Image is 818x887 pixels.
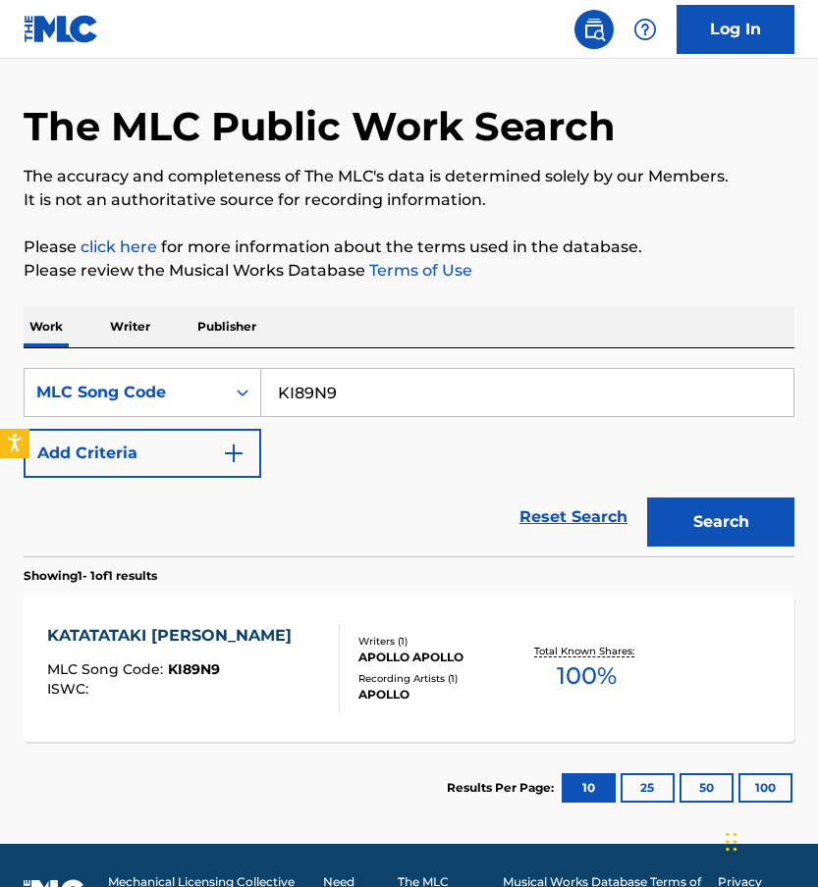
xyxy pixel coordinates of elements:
p: Work [24,306,69,347]
div: KATATATAKI [PERSON_NAME] [47,624,301,648]
iframe: Chat Widget [720,793,818,887]
a: Public Search [574,10,614,49]
a: Terms of Use [365,261,472,280]
button: Search [647,497,794,547]
div: APOLLO APOLLO [358,649,522,666]
p: Publisher [191,306,262,347]
button: 10 [562,773,616,803]
img: MLC Logo [24,15,99,43]
form: Search Form [24,368,794,556]
button: Add Criteria [24,429,261,478]
img: 9d2ae6d4665cec9f34b9.svg [222,442,245,465]
a: click here [81,237,157,256]
img: help [633,18,657,41]
h1: The MLC Public Work Search [24,102,616,151]
p: It is not an authoritative source for recording information. [24,188,794,212]
span: MLC Song Code : [47,660,168,678]
span: ISWC : [47,680,93,698]
p: Showing 1 - 1 of 1 results [24,567,157,585]
button: 25 [621,773,675,803]
a: Reset Search [510,496,637,539]
button: 50 [680,773,734,803]
a: KATATATAKI [PERSON_NAME]MLC Song Code:KI89N9ISWC:Writers (1)APOLLO APOLLORecording Artists (1)APO... [24,595,794,742]
button: 100 [738,773,792,803]
div: APOLLO [358,686,522,704]
div: Drag [726,812,737,871]
p: Total Known Shares: [534,644,639,658]
div: MLC Song Code [36,381,213,404]
a: Log In [677,5,794,54]
span: 100 % [557,658,617,694]
div: Recording Artists ( 1 ) [358,671,522,686]
p: Please review the Musical Works Database [24,259,794,283]
p: The accuracy and completeness of The MLC's data is determined solely by our Members. [24,165,794,188]
img: search [582,18,606,41]
p: Please for more information about the terms used in the database. [24,235,794,259]
div: Help [626,10,665,49]
span: KI89N9 [168,660,220,678]
div: Writers ( 1 ) [358,634,522,649]
p: Writer [104,306,156,347]
p: Results Per Page: [447,779,559,797]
